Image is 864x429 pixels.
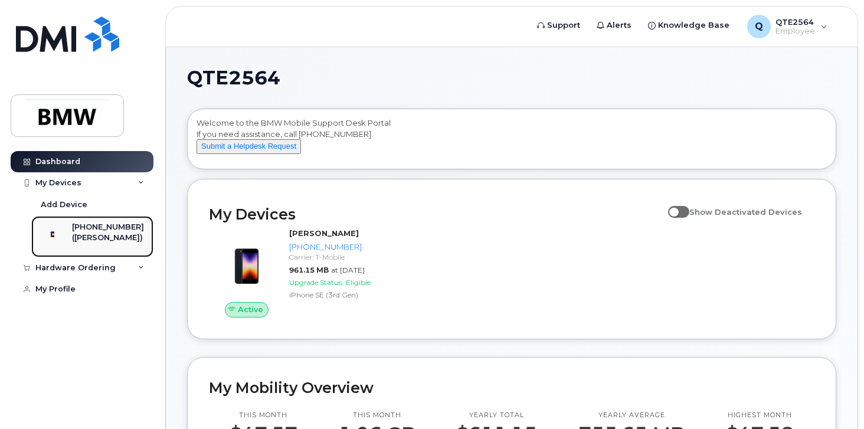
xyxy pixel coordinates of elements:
p: Highest month [726,411,794,420]
a: Active[PERSON_NAME][PHONE_NUMBER]Carrier: T-Mobile961.15 MBat [DATE]Upgrade Status:EligibleiPhone... [209,228,401,317]
p: Yearly average [578,411,685,420]
span: Show Deactivated Devices [689,207,802,217]
span: Upgrade Status: [289,278,343,287]
div: Carrier: T-Mobile [289,252,397,262]
span: 961.15 MB [289,266,329,274]
span: Eligible [346,278,371,287]
h2: My Devices [209,205,662,223]
h2: My Mobility Overview [209,379,814,397]
a: Submit a Helpdesk Request [197,141,301,150]
p: This month [230,411,297,420]
span: QTE2564 [187,69,280,87]
span: Active [238,304,263,315]
img: image20231002-3703462-1angbar.jpeg [218,234,275,290]
p: Yearly total [456,411,537,420]
div: [PHONE_NUMBER] [289,241,397,253]
button: Submit a Helpdesk Request [197,139,301,154]
div: Welcome to the BMW Mobile Support Desk Portal If you need assistance, call [PHONE_NUMBER]. [197,117,827,165]
iframe: Messenger Launcher [813,378,855,420]
p: This month [339,411,415,420]
span: at [DATE] [331,266,365,274]
strong: [PERSON_NAME] [289,228,359,238]
input: Show Deactivated Devices [668,201,678,210]
div: iPhone SE (3rd Gen) [289,290,397,300]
